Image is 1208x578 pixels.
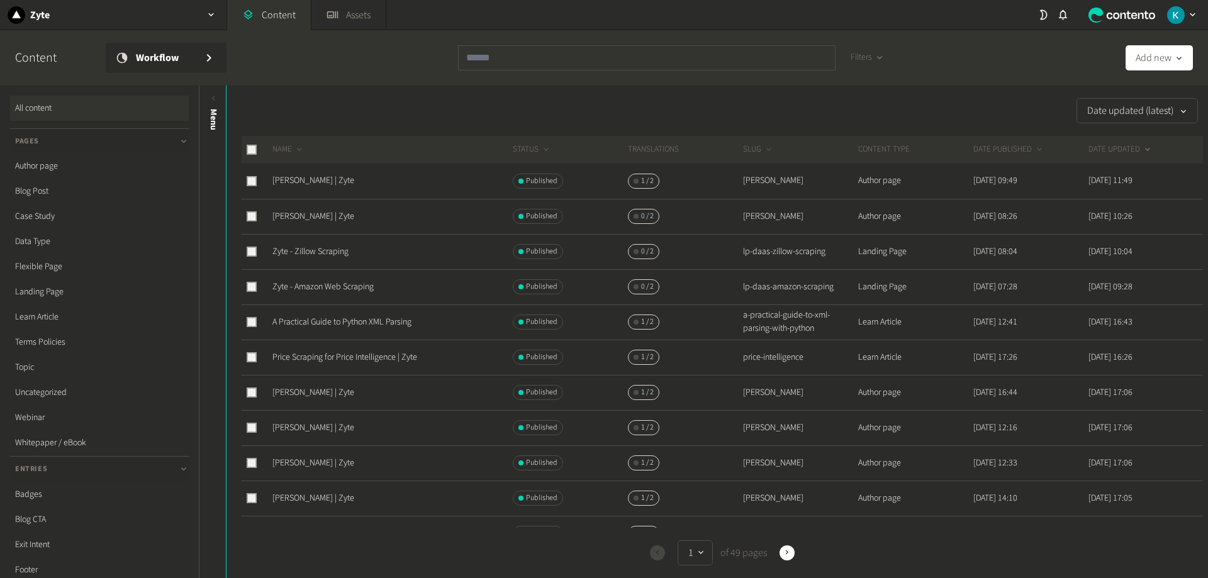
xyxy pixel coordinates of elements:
[272,351,417,364] a: Price Scraping for Price Intelligence | Zyte
[858,481,973,516] td: Author page
[1088,351,1132,364] time: [DATE] 16:26
[973,527,1017,540] time: [DATE] 12:04
[973,210,1017,223] time: [DATE] 08:26
[10,96,189,121] a: All content
[858,410,973,445] td: Author page
[858,136,973,164] th: CONTENT TYPE
[718,545,767,560] span: of 49 pages
[641,175,654,187] span: 1 / 2
[742,516,858,551] td: [PERSON_NAME]
[1088,210,1132,223] time: [DATE] 10:26
[641,246,654,257] span: 0 / 2
[1088,245,1132,258] time: [DATE] 10:04
[8,6,25,24] img: Zyte
[272,245,349,258] a: Zyte - Zillow Scraping
[678,540,713,565] button: 1
[272,316,411,328] a: A Practical Guide to Python XML Parsing
[272,492,354,504] a: [PERSON_NAME] | Zyte
[742,481,858,516] td: [PERSON_NAME]
[1088,492,1132,504] time: [DATE] 17:05
[272,143,305,156] button: NAME
[973,457,1017,469] time: [DATE] 12:33
[858,234,973,269] td: Landing Page
[742,269,858,304] td: lp-daas-amazon-scraping
[641,211,654,222] span: 0 / 2
[973,421,1017,434] time: [DATE] 12:16
[1088,143,1153,156] button: DATE UPDATED
[526,492,557,504] span: Published
[272,281,374,293] a: Zyte - Amazon Web Scraping
[641,316,654,328] span: 1 / 2
[973,351,1017,364] time: [DATE] 17:26
[858,375,973,410] td: Author page
[272,386,354,399] a: [PERSON_NAME] | Zyte
[272,174,354,187] a: [PERSON_NAME] | Zyte
[15,48,86,67] h2: Content
[526,175,557,187] span: Published
[526,281,557,292] span: Published
[10,229,189,254] a: Data Type
[1088,316,1132,328] time: [DATE] 16:43
[742,375,858,410] td: [PERSON_NAME]
[106,43,226,73] a: Workflow
[10,507,189,532] a: Blog CTA
[10,304,189,330] a: Learn Article
[10,482,189,507] a: Badges
[15,136,39,147] span: Pages
[742,234,858,269] td: lp-daas-zillow-scraping
[1077,98,1198,123] button: Date updated (latest)
[207,109,220,130] span: Menu
[858,340,973,375] td: Learn Article
[272,210,354,223] a: [PERSON_NAME] | Zyte
[30,8,50,23] h2: Zyte
[973,492,1017,504] time: [DATE] 14:10
[973,386,1017,399] time: [DATE] 16:44
[858,164,973,199] td: Author page
[526,316,557,328] span: Published
[641,457,654,469] span: 1 / 2
[10,532,189,557] a: Exit Intent
[1088,174,1132,187] time: [DATE] 11:49
[973,281,1017,293] time: [DATE] 07:28
[272,421,354,434] a: [PERSON_NAME] | Zyte
[858,516,973,551] td: Author page
[526,246,557,257] span: Published
[743,143,774,156] button: SLUG
[973,316,1017,328] time: [DATE] 12:41
[641,281,654,292] span: 0 / 2
[641,422,654,433] span: 1 / 2
[742,340,858,375] td: price-intelligence
[641,352,654,363] span: 1 / 2
[1126,45,1193,70] button: Add new
[10,355,189,380] a: Topic
[136,50,194,65] span: Workflow
[641,387,654,398] span: 1 / 2
[15,464,47,475] span: Entries
[858,304,973,340] td: Learn Article
[841,45,894,70] button: Filters
[1088,421,1132,434] time: [DATE] 17:06
[526,352,557,363] span: Published
[10,405,189,430] a: Webinar
[10,254,189,279] a: Flexible Page
[641,492,654,504] span: 1 / 2
[742,410,858,445] td: [PERSON_NAME]
[272,457,354,469] a: [PERSON_NAME] | Zyte
[526,211,557,222] span: Published
[742,445,858,481] td: [PERSON_NAME]
[851,51,872,64] span: Filters
[973,245,1017,258] time: [DATE] 08:04
[10,380,189,405] a: Uncategorized
[1088,281,1132,293] time: [DATE] 09:28
[627,136,742,164] th: Translations
[513,143,551,156] button: STATUS
[742,304,858,340] td: a-practical-guide-to-xml-parsing-with-python
[1167,6,1185,24] img: Karlo Jedud
[10,430,189,455] a: Whitepaper / eBook
[10,179,189,204] a: Blog Post
[526,422,557,433] span: Published
[858,269,973,304] td: Landing Page
[1088,457,1132,469] time: [DATE] 17:06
